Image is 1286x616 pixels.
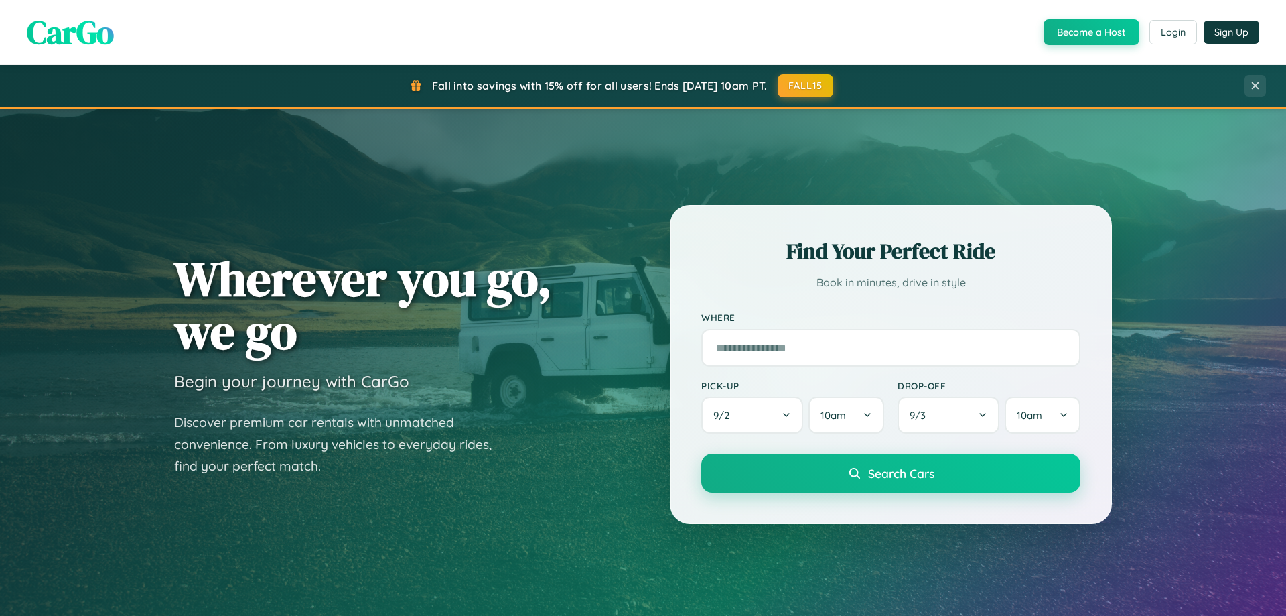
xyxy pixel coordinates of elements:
[701,454,1080,493] button: Search Cars
[432,79,768,93] span: Fall into savings with 15% off for all users! Ends [DATE] 10am PT.
[1149,20,1197,44] button: Login
[701,312,1080,324] label: Where
[868,466,934,481] span: Search Cars
[898,380,1080,391] label: Drop-off
[1005,397,1080,434] button: 10am
[174,412,509,477] p: Discover premium car rentals with unmatched convenience. From luxury vehicles to everyday rides, ...
[1204,21,1259,44] button: Sign Up
[27,10,114,54] span: CarGo
[778,74,834,97] button: FALL15
[898,397,999,434] button: 9/3
[174,252,552,358] h1: Wherever you go, we go
[701,380,884,391] label: Pick-up
[808,397,884,434] button: 10am
[701,237,1080,266] h2: Find Your Perfect Ride
[701,397,803,434] button: 9/2
[820,409,846,422] span: 10am
[1044,19,1139,45] button: Become a Host
[713,409,736,422] span: 9 / 2
[910,409,932,422] span: 9 / 3
[1017,409,1042,422] span: 10am
[701,273,1080,292] p: Book in minutes, drive in style
[174,371,409,391] h3: Begin your journey with CarGo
